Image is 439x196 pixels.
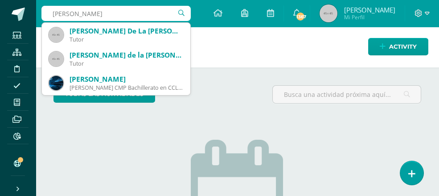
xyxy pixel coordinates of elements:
input: Busca una actividad próxima aquí... [273,86,421,103]
img: 7b9dbb113ec47e30e0d6cb2fbb1b050b.png [49,76,63,90]
img: 45x45 [49,28,63,42]
div: Tutor [70,60,183,67]
div: [PERSON_NAME] De La [PERSON_NAME] [70,26,183,36]
img: 45x45 [49,52,63,66]
h1: Activities [46,27,428,67]
div: [PERSON_NAME] CMP Bachillerato en CCLL con Orientación en Computación 2015000279 [70,84,183,92]
div: [PERSON_NAME] de la [PERSON_NAME] [70,50,183,60]
div: Tutor [70,36,183,43]
a: Activity [368,38,428,55]
div: [PERSON_NAME] [70,75,183,84]
input: Search a user… [41,6,191,21]
span: Mi Perfil [344,13,395,21]
span: 1367 [295,12,305,21]
span: [PERSON_NAME] [344,5,395,14]
span: Activity [389,38,417,55]
img: 45x45 [320,4,337,22]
